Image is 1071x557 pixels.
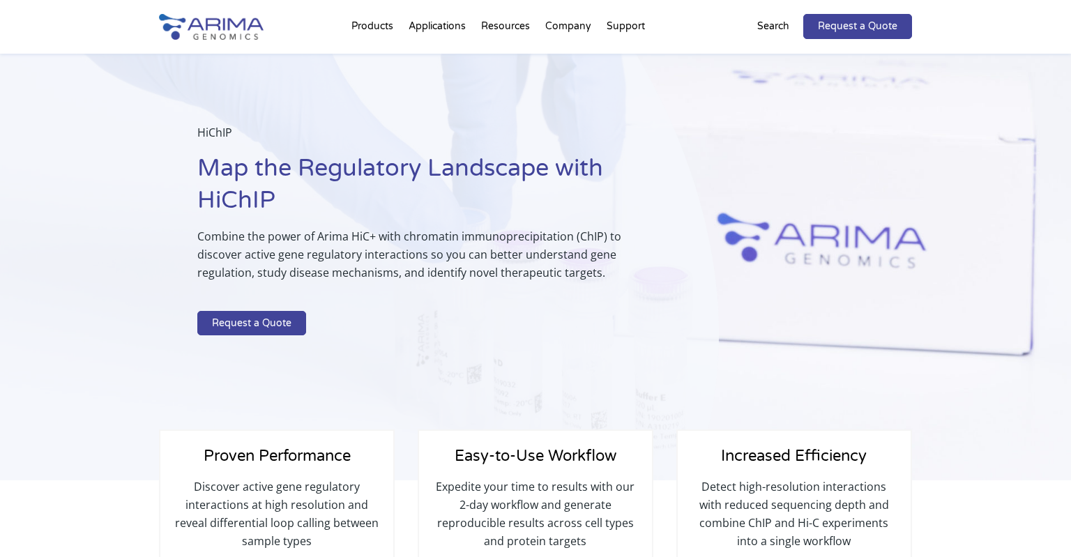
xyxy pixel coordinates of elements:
[197,227,649,293] p: Combine the power of Arima HiC+ with chromatin immunoprecipitation (ChIP) to discover active gene...
[197,311,306,336] a: Request a Quote
[692,478,897,550] p: Detect high-resolution interactions with reduced sequencing depth and combine ChIP and Hi-C exper...
[757,17,789,36] p: Search
[433,478,638,550] p: Expedite your time to results with our 2-day workflow and generate reproducible results across ce...
[159,14,264,40] img: Arima-Genomics-logo
[803,14,912,39] a: Request a Quote
[197,123,649,153] p: HiChIP
[204,447,351,465] span: Proven Performance
[721,447,867,465] span: Increased Efficiency
[455,447,616,465] span: Easy-to-Use Workflow
[197,153,649,227] h1: Map the Regulatory Landscape with HiChIP
[174,478,379,550] p: Discover active gene regulatory interactions at high resolution and reveal differential loop call...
